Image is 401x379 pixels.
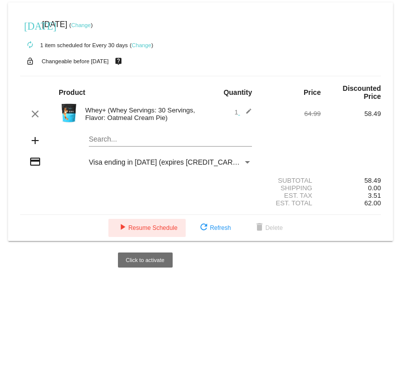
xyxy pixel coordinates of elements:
strong: Product [59,88,85,96]
span: Delete [253,224,283,231]
small: ( ) [130,42,154,48]
span: Refresh [198,224,231,231]
small: Changeable before [DATE] [42,58,109,64]
div: 58.49 [321,110,381,117]
mat-icon: delete [253,222,265,234]
button: Resume Schedule [108,219,186,237]
div: Shipping [260,184,321,192]
img: Image-1-Carousel-Whey-2lb-Oatmeal-Cream-Pie.png [59,103,79,123]
a: Change [131,42,151,48]
div: 58.49 [321,177,381,184]
div: 64.99 [260,110,321,117]
strong: Quantity [223,88,252,96]
span: 62.00 [364,199,381,207]
mat-icon: add [29,135,41,147]
span: 3.51 [368,192,381,199]
button: Refresh [190,219,239,237]
div: Subtotal [260,177,321,184]
mat-icon: [DATE] [24,19,36,31]
div: Est. Tax [260,192,321,199]
mat-icon: live_help [112,55,124,68]
mat-icon: credit_card [29,156,41,168]
strong: Discounted Price [343,84,381,100]
mat-icon: lock_open [24,55,36,68]
mat-icon: edit [240,108,252,120]
a: Change [71,22,91,28]
mat-icon: play_arrow [116,222,128,234]
input: Search... [89,136,252,144]
span: 1 [234,108,252,116]
small: 1 item scheduled for Every 30 days [20,42,128,48]
div: Est. Total [260,199,321,207]
mat-icon: clear [29,108,41,120]
div: Whey+ (Whey Servings: 30 Servings, Flavor: Oatmeal Cream Pie) [80,106,201,121]
mat-icon: refresh [198,222,210,234]
button: Delete [245,219,291,237]
strong: Price [304,88,321,96]
mat-icon: autorenew [24,39,36,51]
small: ( ) [69,22,93,28]
span: 0.00 [368,184,381,192]
span: Visa ending in [DATE] (expires [CREDIT_CARD_DATA]) [89,158,263,166]
span: Resume Schedule [116,224,178,231]
mat-select: Payment Method [89,158,252,166]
